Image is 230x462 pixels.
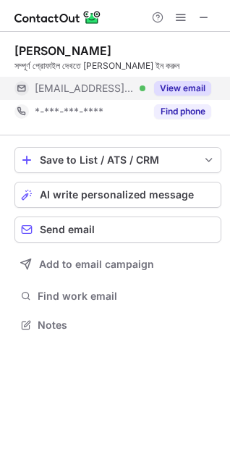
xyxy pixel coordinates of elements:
[14,315,221,335] button: Notes
[14,182,221,208] button: AI write personalized message
[38,319,216,332] span: Notes
[40,189,194,201] span: AI write personalized message
[40,154,196,166] div: Save to List / ATS / CRM
[14,43,111,58] div: [PERSON_NAME]
[38,290,216,303] span: Find work email
[40,224,95,235] span: Send email
[35,82,135,95] span: [EMAIL_ADDRESS][DOMAIN_NAME]
[154,104,211,119] button: Reveal Button
[14,217,221,243] button: Send email
[154,81,211,96] button: Reveal Button
[14,147,221,173] button: save-profile-one-click
[14,286,221,306] button: Find work email
[14,9,101,26] img: ContactOut v5.3.10
[14,251,221,277] button: Add to email campaign
[39,259,154,270] span: Add to email campaign
[14,59,221,72] div: সম্পূর্ণ প্রোফাইল দেখতে [PERSON_NAME] ইন করুন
